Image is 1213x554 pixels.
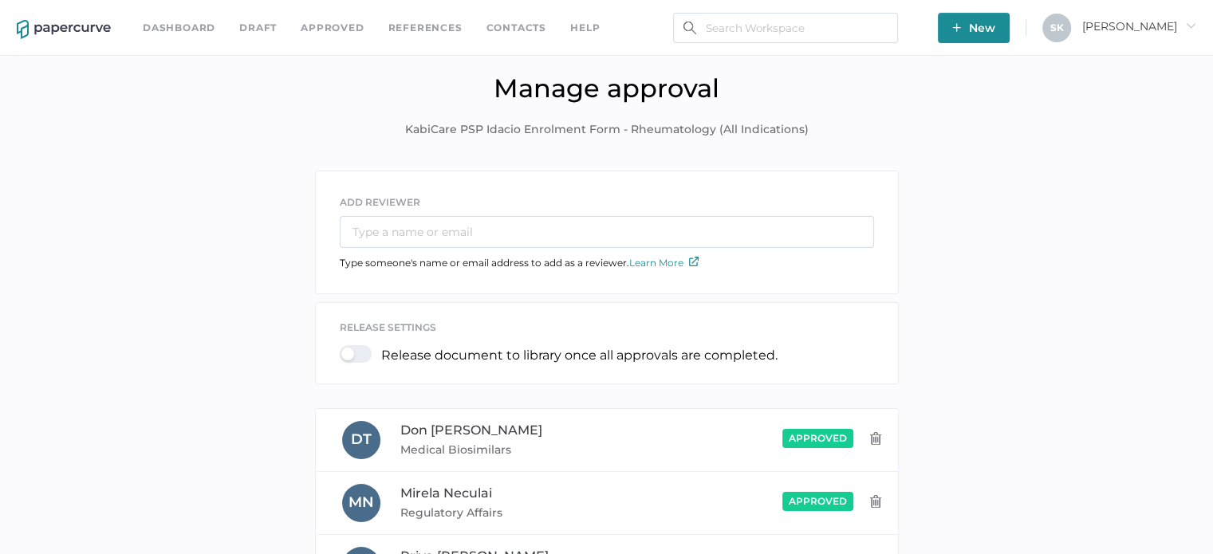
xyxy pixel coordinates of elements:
[629,257,699,269] a: Learn More
[1082,19,1196,33] span: [PERSON_NAME]
[400,503,641,522] span: Regulatory Affairs
[952,13,995,43] span: New
[351,430,372,448] span: D T
[349,493,374,511] span: M N
[12,73,1201,104] h1: Manage approval
[938,13,1010,43] button: New
[486,19,546,37] a: Contacts
[869,495,882,508] img: delete
[400,440,641,459] span: Medical Biosimilars
[1185,20,1196,31] i: arrow_right
[388,19,463,37] a: References
[789,432,847,444] span: approved
[143,19,215,37] a: Dashboard
[301,19,364,37] a: Approved
[405,121,809,139] span: KabiCare PSP Idacio Enrolment Form - Rheumatology (All Indications)
[17,20,111,39] img: papercurve-logo-colour.7244d18c.svg
[689,257,699,266] img: external-link-icon.7ec190a1.svg
[952,23,961,32] img: plus-white.e19ec114.svg
[400,422,542,438] span: Don [PERSON_NAME]
[340,196,420,208] span: ADD REVIEWER
[673,13,898,43] input: Search Workspace
[239,19,277,37] a: Draft
[869,432,882,445] img: delete
[570,19,600,37] div: help
[1050,22,1064,33] span: S K
[340,321,436,333] span: release settings
[340,216,874,248] input: Type a name or email
[789,495,847,507] span: approved
[381,348,778,363] p: Release document to library once all approvals are completed.
[400,485,492,501] span: Mirela Neculai
[340,257,699,269] span: Type someone's name or email address to add as a reviewer.
[683,22,696,34] img: search.bf03fe8b.svg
